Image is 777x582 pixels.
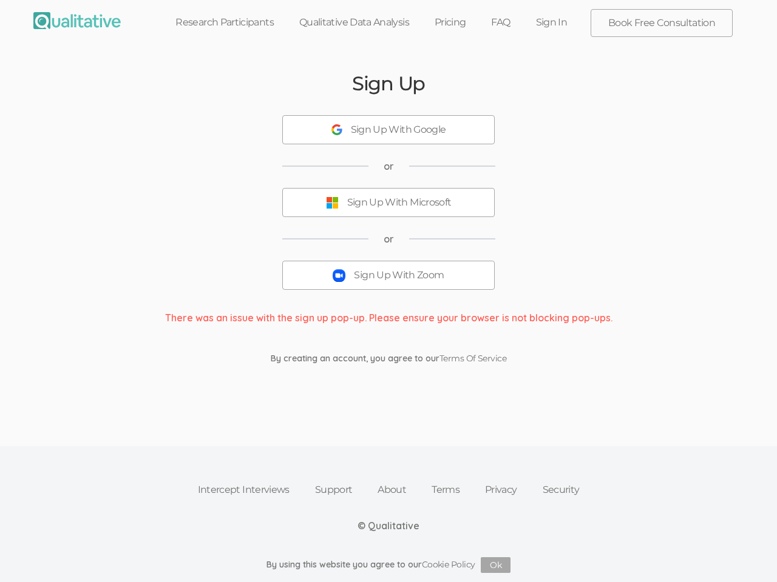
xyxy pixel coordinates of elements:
[419,477,472,503] a: Terms
[530,477,592,503] a: Security
[185,477,302,503] a: Intercept Interviews
[591,10,732,36] a: Book Free Consultation
[282,115,495,144] button: Sign Up With Google
[282,261,495,290] button: Sign Up With Zoom
[472,477,530,503] a: Privacy
[481,557,511,573] button: Ok
[523,9,580,36] a: Sign In
[302,477,365,503] a: Support
[384,159,394,173] span: or
[354,269,444,283] div: Sign Up With Zoom
[282,188,495,217] button: Sign Up With Microsoft
[384,232,394,246] span: or
[326,196,339,209] img: Sign Up With Microsoft
[156,311,622,325] div: There was an issue with the sign up pop-up. Please ensure your browser is not blocking pop-ups.
[365,477,419,503] a: About
[352,73,425,94] h2: Sign Up
[422,9,479,36] a: Pricing
[716,524,777,582] iframe: Chat Widget
[287,9,422,36] a: Qualitative Data Analysis
[33,12,121,29] img: Qualitative
[333,269,345,282] img: Sign Up With Zoom
[478,9,523,36] a: FAQ
[439,353,506,364] a: Terms Of Service
[331,124,342,135] img: Sign Up With Google
[358,519,419,533] div: © Qualitative
[266,557,511,573] div: By using this website you agree to our
[262,352,515,364] div: By creating an account, you agree to our
[347,196,452,210] div: Sign Up With Microsoft
[351,123,446,137] div: Sign Up With Google
[422,559,475,570] a: Cookie Policy
[163,9,287,36] a: Research Participants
